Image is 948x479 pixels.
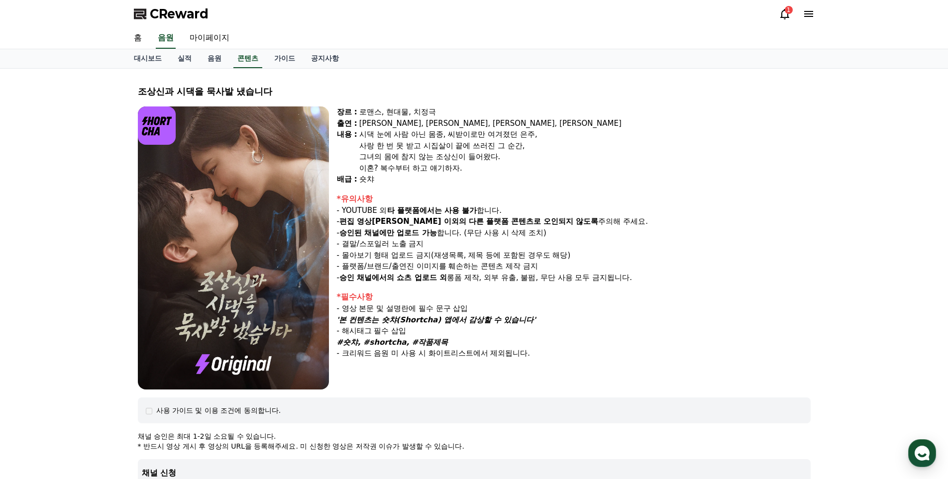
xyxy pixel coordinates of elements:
[150,6,209,22] span: CReward
[337,129,357,174] div: 내용 :
[337,205,811,216] p: - YOUTUBE 외 합니다.
[138,106,176,145] img: logo
[337,106,357,118] div: 장르 :
[337,272,811,284] p: - 롱폼 제작, 외부 유출, 불펌, 무단 사용 모두 금지됩니다.
[359,151,811,163] div: 그녀의 몸에 참지 않는 조상신이 들어왔다.
[337,315,536,324] em: '본 컨텐츠는 숏챠(Shortcha) 앱에서 감상할 수 있습니다'
[233,49,262,68] a: 콘텐츠
[337,303,811,314] p: - 영상 본문 및 설명란에 필수 문구 삽입
[359,106,811,118] div: 로맨스, 현대물, 치정극
[469,217,599,226] strong: 다른 플랫폼 콘텐츠로 오인되지 않도록
[359,174,811,185] div: 숏챠
[387,206,477,215] strong: 타 플랫폼에서는 사용 불가
[359,118,811,129] div: [PERSON_NAME], [PERSON_NAME], [PERSON_NAME], [PERSON_NAME]
[142,467,807,479] p: 채널 신청
[337,348,811,359] p: - 크리워드 음원 미 사용 시 화이트리스트에서 제외됩니다.
[200,49,229,68] a: 음원
[359,129,811,140] div: 시댁 눈에 사람 아닌 몸종, 씨받이로만 여겨졌던 은주,
[182,28,237,49] a: 마이페이지
[170,49,200,68] a: 실적
[337,291,811,303] div: *필수사항
[337,325,811,337] p: - 해시태그 필수 삽입
[785,6,793,14] div: 1
[337,118,357,129] div: 출연 :
[138,441,811,451] p: * 반드시 영상 게시 후 영상의 URL을 등록해주세요. 미 신청한 영상은 저작권 이슈가 발생할 수 있습니다.
[138,106,329,389] img: video
[303,49,347,68] a: 공지사항
[337,338,448,347] em: #숏챠, #shortcha, #작품제목
[779,8,791,20] a: 1
[126,28,150,49] a: 홈
[134,6,209,22] a: CReward
[337,216,811,227] p: - 주의해 주세요.
[126,49,170,68] a: 대시보드
[266,49,303,68] a: 가이드
[138,431,811,441] p: 채널 승인은 최대 1-2일 소요될 수 있습니다.
[337,193,811,205] div: *유의사항
[156,28,176,49] a: 음원
[337,250,811,261] p: - 몰아보기 형태 업로드 금지(재생목록, 제목 등에 포함된 경우도 해당)
[339,273,447,282] strong: 승인 채널에서의 쇼츠 업로드 외
[359,140,811,152] div: 사랑 한 번 못 받고 시집살이 끝에 쓰러진 그 순간,
[339,217,466,226] strong: 편집 영상[PERSON_NAME] 이외의
[359,163,811,174] div: 이혼? 복수부터 하고 얘기하자.
[337,238,811,250] p: - 결말/스포일러 노출 금지
[337,227,811,239] p: - 합니다. (무단 사용 시 삭제 조치)
[337,174,357,185] div: 배급 :
[337,261,811,272] p: - 플랫폼/브랜드/출연진 이미지를 훼손하는 콘텐츠 제작 금지
[156,405,281,415] div: 사용 가이드 및 이용 조건에 동의합니다.
[138,85,811,98] div: 조상신과 시댁을 묵사발 냈습니다
[339,228,437,237] strong: 승인된 채널에만 업로드 가능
